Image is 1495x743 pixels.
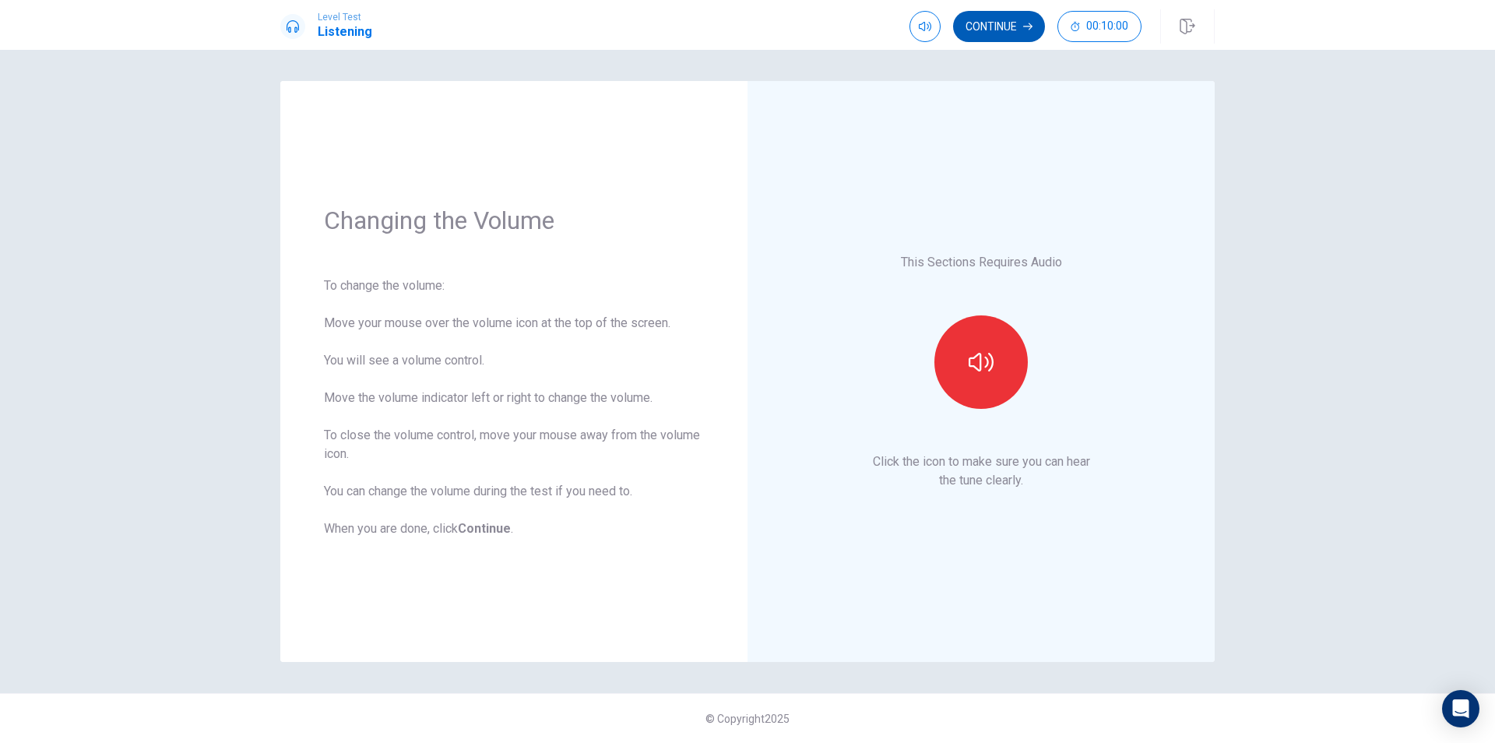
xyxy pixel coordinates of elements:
[705,713,790,725] span: © Copyright 2025
[324,276,704,538] div: To change the volume: Move your mouse over the volume icon at the top of the screen. You will see...
[318,12,372,23] span: Level Test
[901,253,1062,272] p: This Sections Requires Audio
[1057,11,1141,42] button: 00:10:00
[458,521,511,536] b: Continue
[318,23,372,41] h1: Listening
[873,452,1090,490] p: Click the icon to make sure you can hear the tune clearly.
[953,11,1045,42] button: Continue
[1086,20,1128,33] span: 00:10:00
[1442,690,1479,727] div: Open Intercom Messenger
[324,205,704,236] h1: Changing the Volume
